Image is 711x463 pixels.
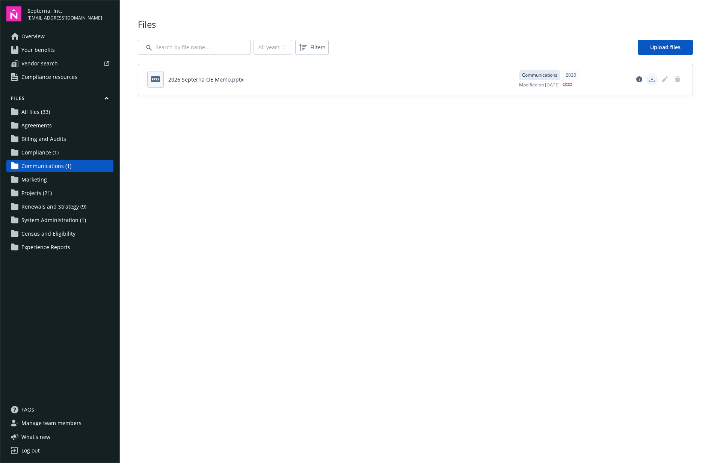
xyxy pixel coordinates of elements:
[27,15,102,21] span: [EMAIL_ADDRESS][DOMAIN_NAME]
[21,214,86,226] span: System Administration (1)
[6,95,113,104] button: Files
[6,187,113,199] a: Projects (21)
[21,30,45,42] span: Overview
[21,241,70,253] span: Experience Reports
[633,73,645,85] a: View file details
[21,57,58,70] span: Vendor search
[6,214,113,226] a: System Administration (1)
[6,404,113,416] a: FAQs
[21,71,77,83] span: Compliance resources
[6,417,113,429] a: Manage team members
[21,106,50,118] span: All files (33)
[21,228,75,240] span: Census and Eligibility
[519,82,560,89] span: Modified on [DATE]
[638,40,693,55] a: Upload files
[21,147,59,159] span: Compliance (1)
[6,160,113,172] a: Communications (1)
[21,160,71,172] span: Communications (1)
[21,133,66,145] span: Billing and Audits
[138,40,251,55] input: Search by file name...
[672,73,684,85] span: Delete document
[21,445,40,457] div: Log out
[6,201,113,213] a: Renewals and Strategy (9)
[6,174,113,186] a: Marketing
[6,106,113,118] a: All files (33)
[522,72,557,79] span: Communications
[21,404,34,416] span: FAQs
[6,133,113,145] a: Billing and Audits
[21,201,86,213] span: Renewals and Strategy (9)
[562,70,580,80] div: 2026
[6,120,113,132] a: Agreements
[6,44,113,56] a: Your benefits
[6,241,113,253] a: Experience Reports
[659,73,671,85] span: Edit document
[21,120,52,132] span: Agreements
[21,44,55,56] span: Your benefits
[151,76,160,82] span: pptx
[21,433,50,441] span: What ' s new
[646,73,658,85] a: Download document
[21,174,47,186] span: Marketing
[6,433,62,441] button: What's new
[6,228,113,240] a: Census and Eligibility
[6,57,113,70] a: Vendor search
[295,40,329,55] button: Filters
[650,44,681,51] span: Upload files
[138,18,693,31] span: Files
[27,7,102,15] span: Septerna, Inc.
[297,41,327,53] span: Filters
[27,6,113,21] button: Septerna, Inc.[EMAIL_ADDRESS][DOMAIN_NAME]
[168,76,243,83] a: 2026 Septerna OE Memo.pptx
[21,187,52,199] span: Projects (21)
[6,147,113,159] a: Compliance (1)
[310,43,326,51] span: Filters
[6,30,113,42] a: Overview
[21,417,82,429] span: Manage team members
[6,6,21,21] img: navigator-logo.svg
[6,71,113,83] a: Compliance resources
